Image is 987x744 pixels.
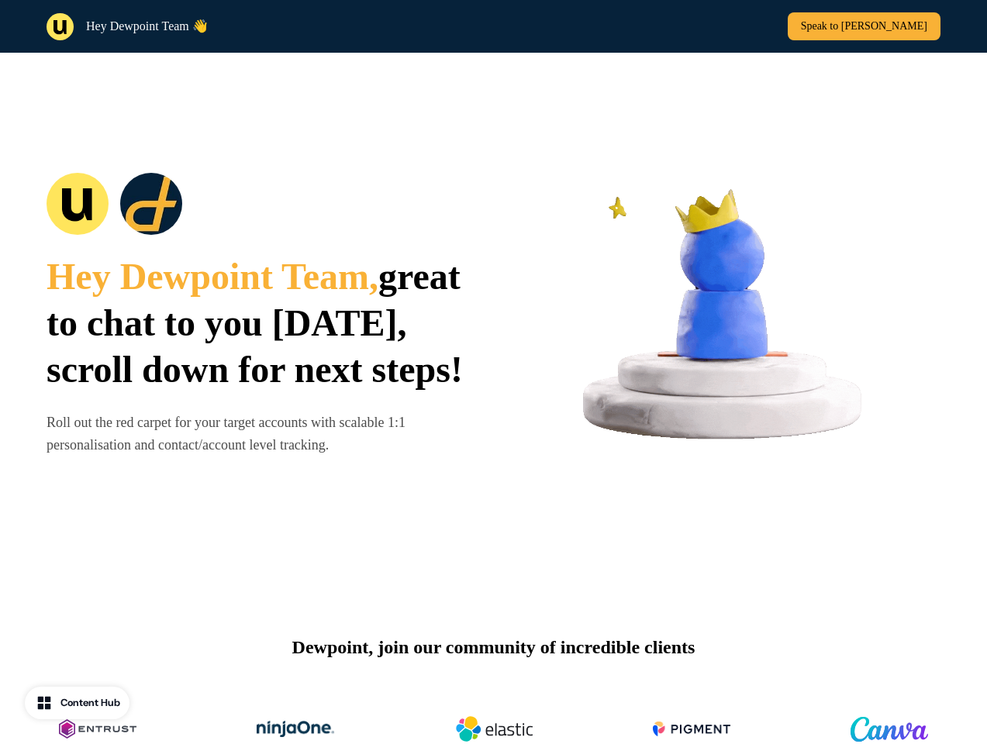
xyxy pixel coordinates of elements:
[60,695,120,711] div: Content Hub
[47,256,463,390] span: great to chat to you [DATE], scroll down for next steps!
[47,256,378,297] span: Hey Dewpoint Team,
[292,633,695,661] p: Dewpoint, join our community of incredible clients
[788,12,940,40] a: Speak to [PERSON_NAME]
[47,415,405,453] span: Roll out the red carpet for your target accounts with scalable 1:1 personalisation and contact/ac...
[25,687,129,719] button: Content Hub
[86,17,208,36] p: Hey Dewpoint Team 👋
